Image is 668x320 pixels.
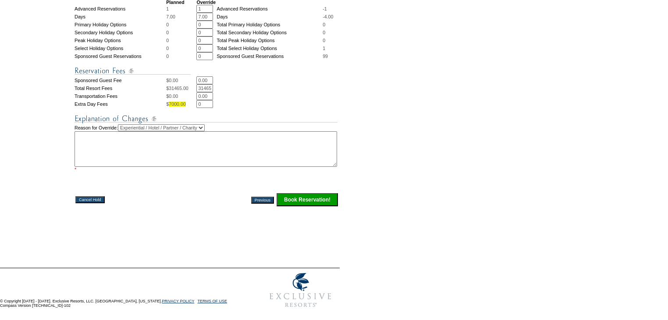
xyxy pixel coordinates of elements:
td: Days [217,13,323,21]
td: $ [166,76,196,84]
td: Select Holiday Options [75,44,166,52]
span: 0 [166,38,169,43]
td: Sponsored Guest Fee [75,76,166,84]
span: 31465.00 [169,86,188,91]
td: Total Secondary Holiday Options [217,29,323,36]
a: TERMS OF USE [198,299,227,303]
td: Total Primary Holiday Options [217,21,323,29]
span: 0 [323,22,325,27]
span: 1 [166,6,169,11]
td: Primary Holiday Options [75,21,166,29]
td: Advanced Reservations [75,5,166,13]
span: -1 [323,6,327,11]
td: Reason for Override: [75,124,339,172]
input: Cancel Hold [75,196,105,203]
span: 0 [166,54,169,59]
td: Secondary Holiday Options [75,29,166,36]
span: 0 [166,46,169,51]
img: Exclusive Resorts [261,268,340,312]
td: $ [166,100,196,108]
td: Total Select Holiday Options [217,44,323,52]
span: 0.00 [169,78,178,83]
td: $ [166,92,196,100]
span: 0 [323,30,325,35]
td: Transportation Fees [75,92,166,100]
span: 7.00 [166,14,175,19]
span: 0 [166,22,169,27]
img: Reservation Fees [75,65,191,76]
span: 7000.00 [169,101,186,107]
td: $ [166,84,196,92]
span: 0 [323,38,325,43]
td: Days [75,13,166,21]
td: Extra Day Fees [75,100,166,108]
span: 0 [166,30,169,35]
td: Total Resort Fees [75,84,166,92]
input: Previous [251,197,274,204]
a: PRIVACY POLICY [162,299,194,303]
td: Peak Holiday Options [75,36,166,44]
td: Sponsored Guest Reservations [75,52,166,60]
input: Click this button to finalize your reservation. [277,193,338,206]
td: Total Peak Holiday Options [217,36,323,44]
span: 0.00 [169,93,178,99]
td: Advanced Reservations [217,5,323,13]
span: 99 [323,54,328,59]
img: Explanation of Changes [75,113,338,124]
td: Sponsored Guest Reservations [217,52,323,60]
span: -4.00 [323,14,333,19]
span: 1 [323,46,325,51]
